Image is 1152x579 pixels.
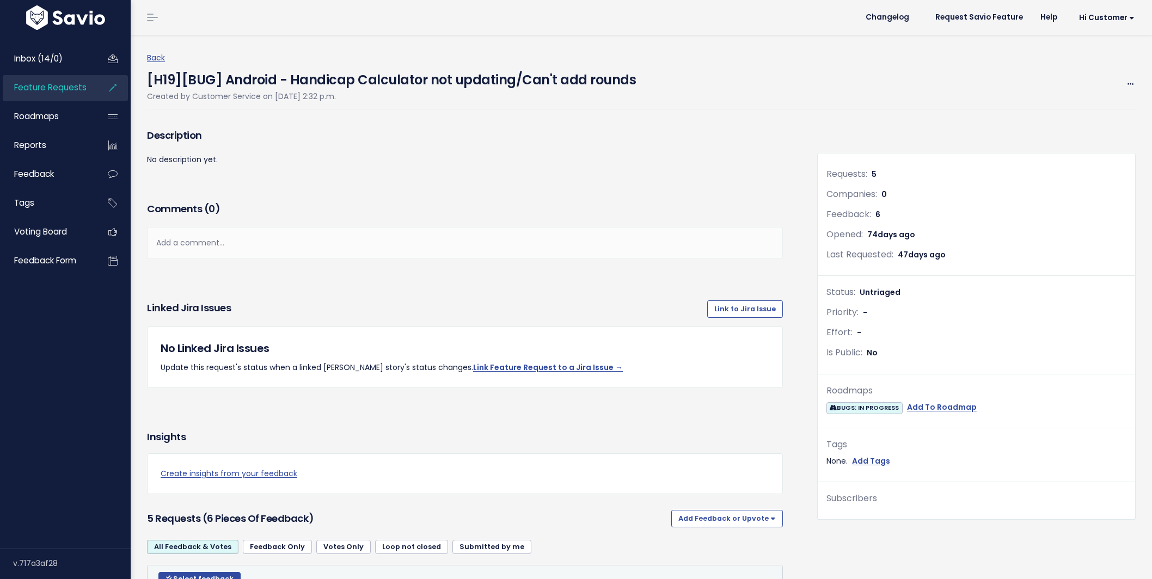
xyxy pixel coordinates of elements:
[826,168,867,180] span: Requests:
[826,248,893,261] span: Last Requested:
[14,139,46,151] span: Reports
[147,201,783,217] h3: Comments ( )
[826,188,877,200] span: Companies:
[147,52,165,63] a: Back
[14,110,59,122] span: Roadmaps
[852,454,890,468] a: Add Tags
[147,511,667,526] h3: 5 Requests (6 pieces of Feedback)
[3,219,90,244] a: Voting Board
[1079,14,1135,22] span: Hi Customer
[863,307,867,318] span: -
[866,14,909,21] span: Changelog
[14,197,34,208] span: Tags
[707,300,783,318] a: Link to Jira Issue
[878,229,915,240] span: days ago
[147,153,783,167] p: No description yet.
[881,189,887,200] span: 0
[826,492,877,504] span: Subscribers
[1032,9,1066,26] a: Help
[908,249,946,260] span: days ago
[671,510,783,527] button: Add Feedback or Upvote
[147,128,783,143] h3: Description
[14,168,54,180] span: Feedback
[147,300,231,318] h3: Linked Jira issues
[161,361,769,374] p: Update this request's status when a linked [PERSON_NAME] story's status changes.
[826,306,859,318] span: Priority:
[875,209,880,220] span: 6
[14,255,76,266] span: Feedback form
[147,227,783,259] div: Add a comment...
[147,91,336,102] span: Created by Customer Service on [DATE] 2:32 p.m.
[857,327,861,338] span: -
[209,202,215,215] span: 0
[14,226,67,237] span: Voting Board
[375,540,448,554] a: Loop not closed
[147,65,636,90] h4: [H19][BUG] Android - Handicap Calculator not updating/Can't add rounds
[826,437,1126,453] div: Tags
[3,46,90,71] a: Inbox (14/0)
[3,104,90,129] a: Roadmaps
[23,5,108,30] img: logo-white.9d6f32f41409.svg
[147,429,186,445] h3: Insights
[1066,9,1143,26] a: Hi Customer
[867,229,915,240] span: 74
[3,162,90,187] a: Feedback
[452,540,531,554] a: Submitted by me
[147,540,238,554] a: All Feedback & Votes
[161,340,769,356] h5: No Linked Jira Issues
[867,347,878,358] span: No
[826,402,903,414] span: BUGS: IN PROGRESS
[826,208,871,220] span: Feedback:
[927,9,1032,26] a: Request Savio Feature
[826,383,1126,399] div: Roadmaps
[3,75,90,100] a: Feature Requests
[872,169,877,180] span: 5
[473,362,623,373] a: Link Feature Request to a Jira Issue →
[860,287,900,298] span: Untriaged
[907,401,977,414] a: Add To Roadmap
[13,549,131,577] div: v.717a3af28
[898,249,946,260] span: 47
[826,454,1126,468] div: None.
[3,190,90,215] a: Tags
[826,326,853,338] span: Effort:
[14,53,63,64] span: Inbox (14/0)
[316,540,371,554] a: Votes Only
[826,401,903,414] a: BUGS: IN PROGRESS
[161,467,769,481] a: Create insights from your feedback
[3,133,90,158] a: Reports
[14,82,87,93] span: Feature Requests
[826,286,855,298] span: Status:
[243,540,312,554] a: Feedback Only
[3,248,90,273] a: Feedback form
[826,346,862,359] span: Is Public:
[826,228,863,241] span: Opened:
